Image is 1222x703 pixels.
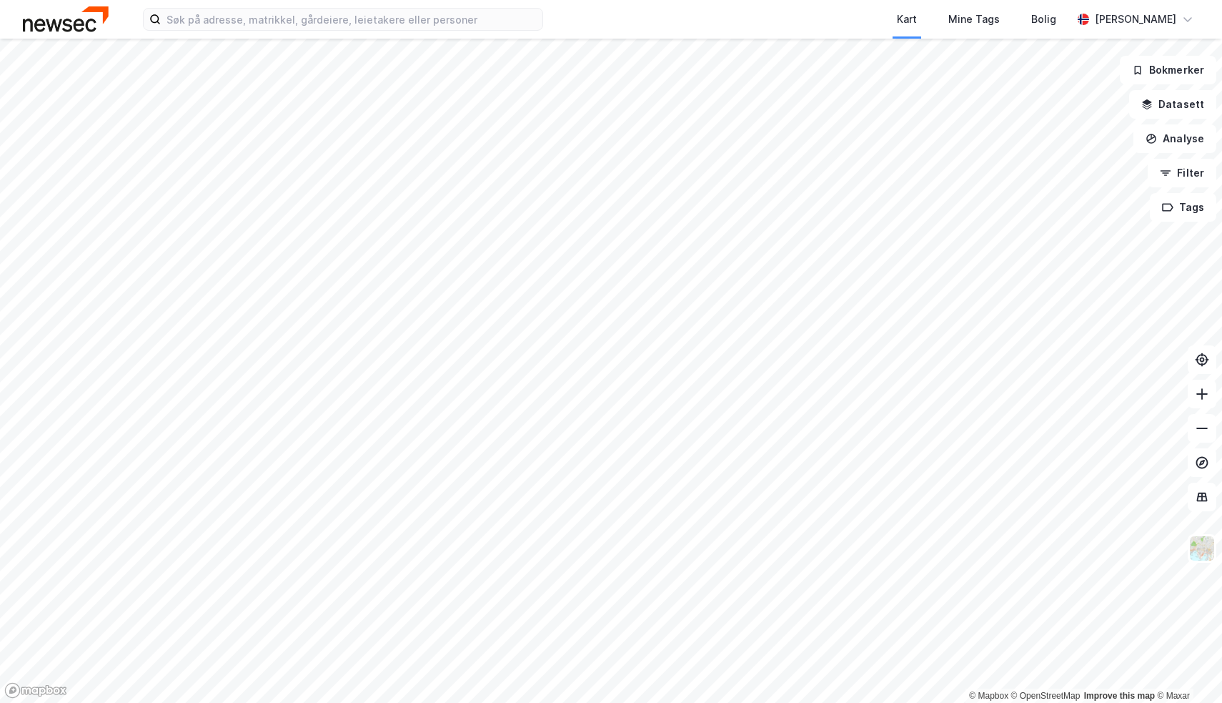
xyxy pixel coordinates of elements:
iframe: Chat Widget [1151,634,1222,703]
div: Bolig [1031,11,1056,28]
img: Z [1188,535,1216,562]
div: Kontrollprogram for chat [1151,634,1222,703]
a: Mapbox homepage [4,682,67,699]
button: Bokmerker [1120,56,1216,84]
div: Mine Tags [948,11,1000,28]
button: Datasett [1129,90,1216,119]
a: Improve this map [1084,691,1155,701]
input: Søk på adresse, matrikkel, gårdeiere, leietakere eller personer [161,9,542,30]
button: Filter [1148,159,1216,187]
button: Tags [1150,193,1216,222]
img: newsec-logo.f6e21ccffca1b3a03d2d.png [23,6,109,31]
a: OpenStreetMap [1011,691,1081,701]
button: Analyse [1133,124,1216,153]
div: Kart [897,11,917,28]
a: Mapbox [969,691,1008,701]
div: [PERSON_NAME] [1095,11,1176,28]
